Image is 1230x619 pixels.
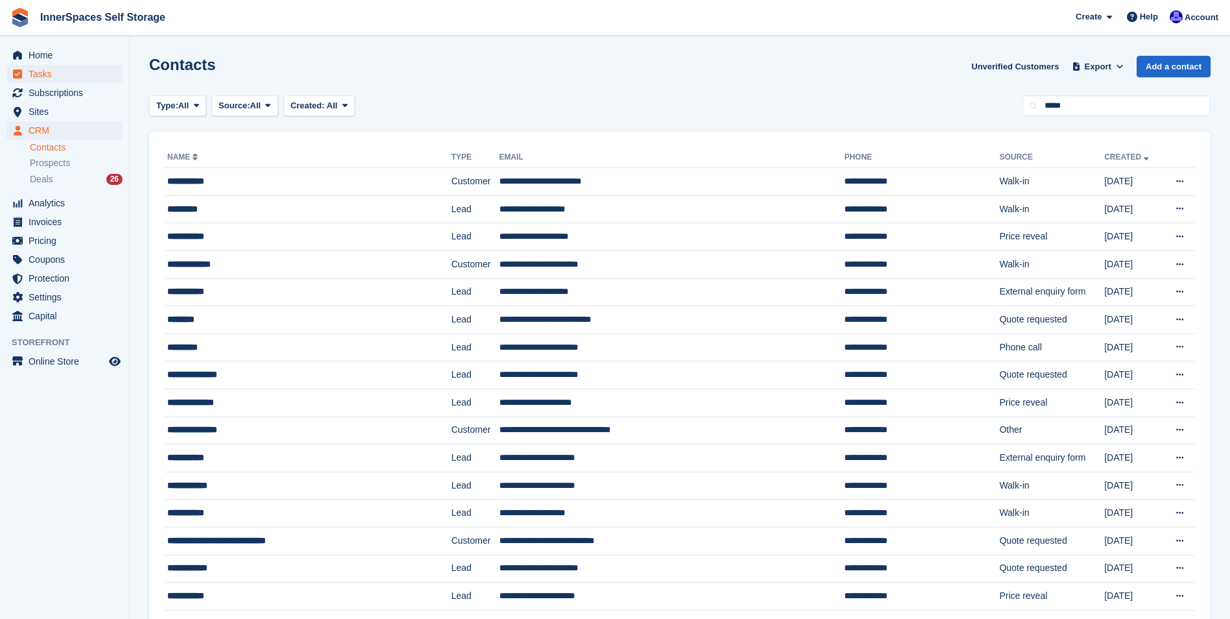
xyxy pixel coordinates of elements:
td: Lead [451,500,499,528]
td: Quote requested [999,306,1104,334]
span: Deals [30,173,53,186]
span: Type: [156,99,178,112]
span: Help [1140,10,1158,23]
td: Lead [451,444,499,472]
th: Type [451,147,499,168]
td: Other [999,417,1104,444]
td: [DATE] [1104,306,1162,334]
td: Quote requested [999,555,1104,583]
td: External enquiry form [999,278,1104,306]
td: Quote requested [999,361,1104,389]
span: CRM [29,121,106,140]
button: Source: All [211,95,278,117]
td: External enquiry form [999,444,1104,472]
a: menu [6,194,123,212]
div: 26 [106,174,123,185]
a: Name [167,152,200,162]
a: InnerSpaces Self Storage [35,6,171,28]
span: Storefront [12,336,129,349]
span: Analytics [29,194,106,212]
td: Walk-in [999,195,1104,223]
td: [DATE] [1104,223,1162,251]
span: Export [1085,60,1111,73]
span: Source: [219,99,250,112]
span: Created: [290,101,325,110]
span: Create [1076,10,1102,23]
td: Lead [451,583,499,611]
td: [DATE] [1104,583,1162,611]
td: Lead [451,306,499,334]
td: [DATE] [1104,500,1162,528]
span: Capital [29,307,106,325]
button: Export [1069,56,1126,77]
td: Price reveal [999,583,1104,611]
a: menu [6,121,123,140]
a: menu [6,46,123,64]
td: Customer [451,527,499,555]
a: menu [6,232,123,250]
td: Customer [451,250,499,278]
th: Email [499,147,844,168]
td: Lead [451,334,499,361]
td: [DATE] [1104,527,1162,555]
span: Sites [29,103,106,121]
td: [DATE] [1104,444,1162,472]
td: Lead [451,278,499,306]
td: [DATE] [1104,195,1162,223]
span: Tasks [29,65,106,83]
a: menu [6,213,123,231]
a: menu [6,269,123,287]
span: Subscriptions [29,84,106,102]
td: Lead [451,555,499,583]
td: [DATE] [1104,361,1162,389]
th: Source [999,147,1104,168]
a: menu [6,288,123,306]
a: Contacts [30,141,123,154]
a: menu [6,84,123,102]
a: menu [6,103,123,121]
button: Type: All [149,95,206,117]
td: Lead [451,389,499,417]
span: Home [29,46,106,64]
span: Settings [29,288,106,306]
td: Walk-in [999,250,1104,278]
h1: Contacts [149,56,216,73]
td: Lead [451,195,499,223]
td: Walk-in [999,472,1104,500]
a: Add a contact [1137,56,1211,77]
span: Invoices [29,213,106,231]
a: Unverified Customers [966,56,1064,77]
img: Russell Harding [1170,10,1183,23]
td: Lead [451,223,499,251]
td: Walk-in [999,168,1104,196]
span: Online Store [29,352,106,370]
a: menu [6,250,123,269]
span: Account [1185,11,1218,24]
td: Lead [451,361,499,389]
td: Phone call [999,334,1104,361]
td: Customer [451,417,499,444]
span: All [178,99,189,112]
td: Walk-in [999,500,1104,528]
td: Customer [451,168,499,196]
span: All [250,99,261,112]
a: menu [6,307,123,325]
td: [DATE] [1104,334,1162,361]
td: [DATE] [1104,389,1162,417]
td: [DATE] [1104,555,1162,583]
span: All [327,101,338,110]
a: Created [1104,152,1152,162]
td: [DATE] [1104,168,1162,196]
td: [DATE] [1104,417,1162,444]
a: menu [6,65,123,83]
td: Lead [451,472,499,500]
img: stora-icon-8386f47178a22dfd0bd8f6a31ec36ba5ce8667c1dd55bd0f319d3a0aa187defe.svg [10,8,30,27]
span: Pricing [29,232,106,250]
td: [DATE] [1104,278,1162,306]
td: Quote requested [999,527,1104,555]
button: Created: All [283,95,355,117]
td: [DATE] [1104,250,1162,278]
a: Deals 26 [30,173,123,186]
td: [DATE] [1104,472,1162,500]
a: Preview store [107,354,123,369]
